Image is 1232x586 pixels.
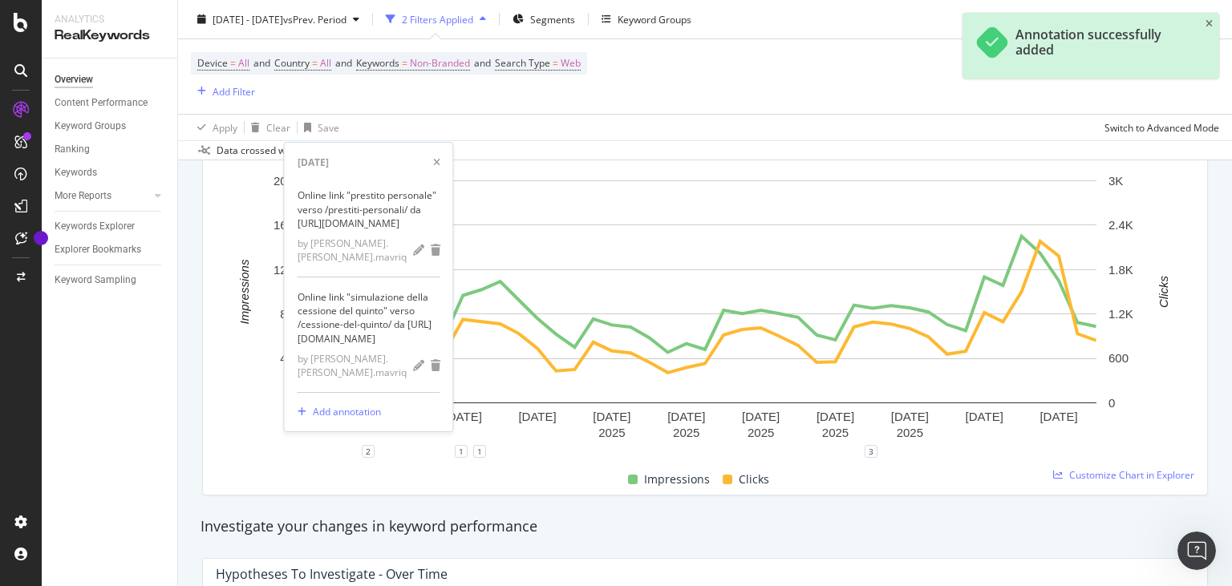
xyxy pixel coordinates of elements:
div: 2 [362,445,375,458]
a: Ranking [55,141,166,158]
div: pencil [413,236,424,264]
span: [DATE] - [DATE] [213,12,283,26]
div: Online link "prestito personale" verso /prestiti-personali/ da [URL][DOMAIN_NAME] [298,188,440,229]
span: vs Prev. Period [283,12,346,26]
h1: [PERSON_NAME] [78,8,182,20]
a: Keyword Groups [55,118,166,135]
text: [DATE] [817,410,854,423]
div: Hi [PERSON_NAME]! 👋 [26,135,250,152]
div: Explorer Bookmarks [55,241,141,258]
span: and [335,56,352,70]
div: [DATE] [298,156,329,169]
span: Search Type [495,56,550,70]
text: [DATE] [593,410,630,423]
div: Laura says… [13,126,308,314]
button: Segments [506,6,582,32]
text: 1.8K [1108,263,1133,277]
div: Clear [266,120,290,134]
text: [DATE] [891,410,929,423]
div: Add Filter [213,84,255,98]
div: trash [431,352,440,379]
span: All [320,52,331,75]
button: Upload attachment [76,463,89,475]
span: and [474,56,491,70]
div: Overview [55,71,93,88]
span: Non-Branded [410,52,470,75]
button: go back [10,6,41,37]
text: 2025 [598,426,625,439]
button: 2 Filters Applied [379,6,492,32]
div: Analytics [55,13,164,26]
div: Investigate your changes in keyword performance [201,516,1210,537]
a: Keywords [55,164,166,181]
div: Keyword Groups [55,118,126,135]
textarea: Message… [14,430,307,457]
div: by [PERSON_NAME].[PERSON_NAME].mavriq [298,236,413,264]
div: 3 [865,445,877,458]
div: More Reports [55,188,111,204]
div: Add annotation [313,405,381,418]
span: Keywords [356,56,399,70]
a: Customize Chart in Explorer [1053,468,1194,482]
span: Customize Chart in Explorer [1069,468,1194,482]
text: [DATE] [444,410,482,423]
div: Welcome to Botify chat support! Have a question? Reply to this message and our team will get back... [26,160,250,269]
button: Home [251,6,282,37]
text: Clicks [1157,275,1170,307]
div: Annotation successfully added [1015,27,1190,58]
a: Overview [55,71,166,88]
div: Online link "simulazione della cessione del quinto" verso /cessione-del-quinto/ da [URL][DOMAIN_N... [298,290,440,346]
div: Keyword Groups [618,12,691,26]
text: 1.2K [1108,307,1133,321]
a: Content Performance [55,95,166,111]
div: 1 [455,445,468,458]
span: Clicks [739,470,769,489]
div: RealKeywords [55,26,164,45]
text: 2025 [673,426,699,439]
button: Keyword Groups [595,6,698,32]
text: [DATE] [742,410,780,423]
div: 1 [473,445,486,458]
div: Save [318,120,339,134]
text: 600 [1108,351,1129,365]
button: Gif picker [51,463,63,475]
span: Country [274,56,310,70]
svg: A chart. [216,172,1194,451]
button: Emoji picker [25,463,38,476]
a: Explorer Bookmarks [55,241,166,258]
div: pencil [413,352,424,379]
button: Start recording [102,463,115,475]
text: 0 [1108,396,1115,410]
div: Keywords Explorer [55,218,135,235]
span: Device [197,56,228,70]
div: Keyword Sampling [55,272,136,289]
a: Keyword Sampling [55,272,166,289]
text: 200K [274,174,302,188]
div: Close [282,6,310,35]
div: by [PERSON_NAME].[PERSON_NAME].mavriq [298,352,413,379]
text: 3K [1108,174,1123,188]
span: = [230,56,236,70]
div: Keywords [55,164,97,181]
text: Impressions [237,259,251,324]
div: Hi [PERSON_NAME]! 👋Welcome to Botify chat support!Have a question? Reply to this message and our ... [13,126,263,279]
text: 2025 [897,426,923,439]
div: [PERSON_NAME] • [DATE] [26,282,152,292]
p: Active 22h ago [78,20,156,36]
button: Send a message… [275,457,301,483]
text: [DATE] [518,410,556,423]
button: Clear [245,115,290,140]
button: Add annotation [291,399,381,425]
text: 160K [274,218,302,232]
div: Hypotheses to Investigate - Over Time [216,566,448,582]
button: Apply [191,115,237,140]
div: Content Performance [55,95,148,111]
button: Add Filter [191,82,255,101]
div: xmark [433,156,440,169]
div: 2 Filters Applied [402,12,473,26]
div: Tooltip anchor [34,231,48,245]
text: [DATE] [966,410,1003,423]
text: 2025 [822,426,849,439]
button: [DATE] [342,141,399,160]
img: Profile image for Laura [46,9,71,34]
